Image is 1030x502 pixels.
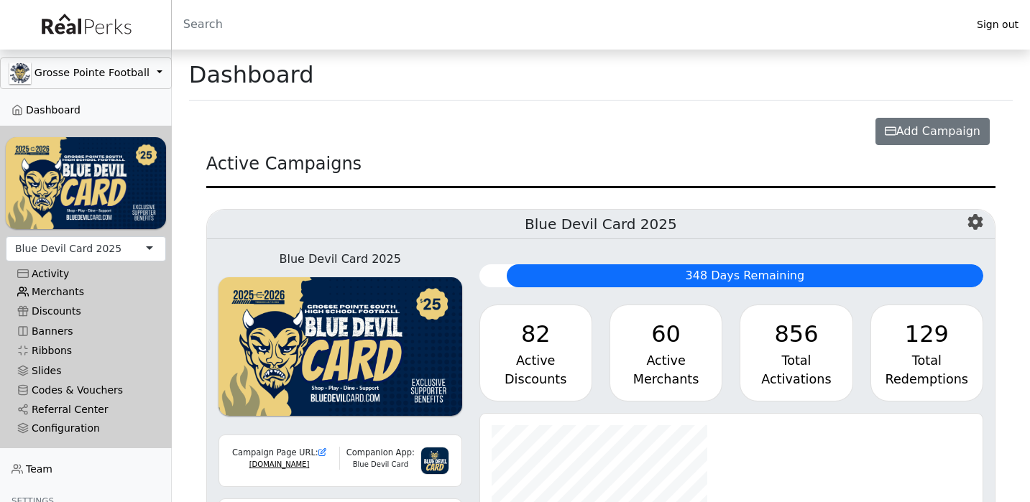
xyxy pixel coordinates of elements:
[15,241,121,256] div: Blue Devil Card 2025
[340,447,420,459] div: Companion App:
[870,305,983,401] a: 129 Total Redemptions
[622,317,710,351] div: 60
[34,9,137,41] img: real_perks_logo-01.svg
[965,15,1030,34] a: Sign out
[420,447,449,475] img: 3g6IGvkLNUf97zVHvl5PqY3f2myTnJRpqDk2mpnC.png
[492,351,580,370] div: Active
[9,62,31,84] img: GAa1zriJJmkmu1qRtUwg8x1nQwzlKm3DoqW9UgYl.jpg
[507,264,983,287] div: 348 Days Remaining
[219,277,462,417] img: WvZzOez5OCqmO91hHZfJL7W2tJ07LbGMjwPPNJwI.png
[207,210,995,239] h5: Blue Devil Card 2025
[752,351,840,370] div: Total
[6,282,166,302] a: Merchants
[492,317,580,351] div: 82
[622,370,710,389] div: Merchants
[6,381,166,400] a: Codes & Vouchers
[189,61,314,88] h1: Dashboard
[6,302,166,321] a: Discounts
[228,447,331,459] div: Campaign Page URL:
[740,305,852,401] a: 856 Total Activations
[219,251,462,268] div: Blue Devil Card 2025
[883,351,971,370] div: Total
[340,459,420,470] div: Blue Devil Card
[622,351,710,370] div: Active
[752,370,840,389] div: Activations
[6,322,166,341] a: Banners
[479,305,592,401] a: 82 Active Discounts
[883,317,971,351] div: 129
[492,370,580,389] div: Discounts
[883,370,971,389] div: Redemptions
[172,7,965,42] input: Search
[6,400,166,419] a: Referral Center
[249,460,310,468] a: [DOMAIN_NAME]
[610,305,722,401] a: 60 Active Merchants
[6,137,166,228] img: WvZzOez5OCqmO91hHZfJL7W2tJ07LbGMjwPPNJwI.png
[17,422,155,434] div: Configuration
[6,341,166,361] a: Ribbons
[875,118,990,145] button: Add Campaign
[6,361,166,380] a: Slides
[206,151,995,188] div: Active Campaigns
[752,317,840,351] div: 856
[17,268,155,280] div: Activity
